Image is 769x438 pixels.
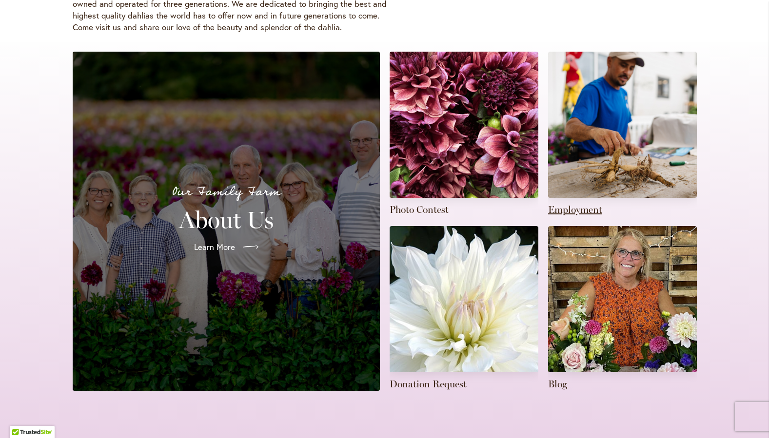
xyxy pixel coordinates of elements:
[186,233,266,261] a: Learn More
[84,182,368,202] p: Our Family Farm
[84,206,368,233] h2: About Us
[194,241,235,253] span: Learn More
